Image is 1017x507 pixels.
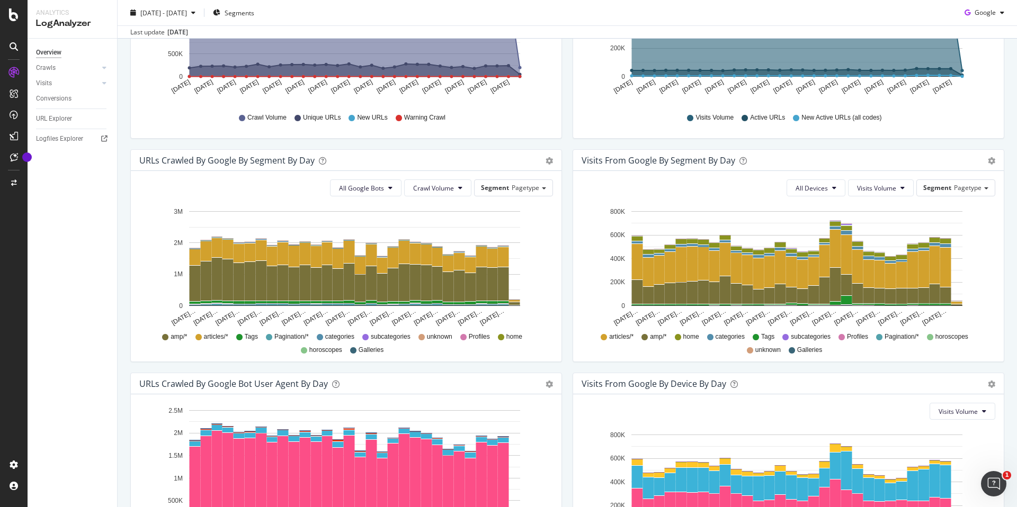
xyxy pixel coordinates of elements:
span: amp/* [171,332,187,341]
text: 2M [174,430,183,437]
text: 0 [621,73,625,80]
span: subcategories [371,332,411,341]
text: [DATE] [489,78,511,95]
span: Warning Crawl [404,113,445,122]
div: Visits [36,78,52,89]
span: Segment [923,183,951,192]
div: Overview [36,47,61,58]
button: Crawl Volume [404,179,471,196]
div: LogAnalyzer [36,17,109,30]
text: [DATE] [727,78,748,95]
span: Unique URLs [303,113,341,122]
text: [DATE] [262,78,283,95]
span: amp/* [650,332,666,341]
iframe: Intercom live chat [981,471,1006,496]
button: Segments [209,4,258,21]
text: [DATE] [658,78,679,95]
text: 600K [610,231,625,239]
span: Crawl Volume [413,184,454,193]
span: articles/* [204,332,228,341]
text: [DATE] [376,78,397,95]
a: Visits [36,78,99,89]
text: 600K [610,455,625,462]
span: Profiles [847,332,868,341]
text: [DATE] [704,78,725,95]
span: horoscopes [309,346,342,355]
span: Galleries [797,346,822,355]
text: [DATE] [863,78,885,95]
span: Segment [481,183,509,192]
a: URL Explorer [36,113,110,124]
a: Crawls [36,62,99,74]
button: [DATE] - [DATE] [126,4,200,21]
span: Pagetype [512,183,539,192]
span: categories [325,332,354,341]
span: Tags [761,332,774,341]
div: Visits From Google By Device By Day [582,378,726,389]
text: 800K [610,208,625,215]
div: Analytics [36,8,109,17]
div: URL Explorer [36,113,72,124]
span: All Devices [796,184,828,193]
text: 500K [168,50,183,58]
text: [DATE] [307,78,328,95]
svg: A chart. [139,205,553,328]
span: Crawl Volume [247,113,287,122]
div: Crawls [36,62,56,74]
span: [DATE] - [DATE] [140,8,187,17]
span: Active URLs [750,113,785,122]
span: home [683,332,699,341]
div: Last update [130,28,188,37]
button: Visits Volume [930,403,995,420]
button: Google [960,4,1009,21]
span: Pagetype [954,183,982,192]
button: All Devices [787,179,845,196]
text: [DATE] [795,78,816,95]
span: Galleries [359,346,383,355]
span: 1 [1003,471,1011,479]
div: gear [546,381,553,388]
span: Profiles [469,332,490,341]
text: 400K [610,478,625,486]
text: [DATE] [216,78,237,95]
a: Overview [36,47,110,58]
text: [DATE] [467,78,488,95]
span: Segments [225,8,254,17]
text: [DATE] [681,78,702,95]
text: [DATE] [193,78,214,95]
text: 1M [174,475,183,482]
a: Conversions [36,93,110,104]
text: 1.5M [168,452,183,459]
div: [DATE] [167,28,188,37]
text: [DATE] [932,78,953,95]
text: [DATE] [353,78,374,95]
text: [DATE] [398,78,420,95]
svg: A chart. [582,205,995,328]
span: Tags [245,332,258,341]
text: 0 [621,302,625,310]
text: [DATE] [750,78,771,95]
span: articles/* [609,332,634,341]
text: [DATE] [772,78,793,95]
text: 2M [174,239,183,247]
span: Google [975,8,996,17]
text: [DATE] [909,78,930,95]
text: 2.5M [168,407,183,414]
div: Visits from Google By Segment By Day [582,155,735,166]
text: 500K [168,497,183,504]
text: [DATE] [330,78,351,95]
div: URLs Crawled by Google bot User Agent By Day [139,378,328,389]
text: [DATE] [612,78,634,95]
a: Logfiles Explorer [36,133,110,144]
text: 200K [610,45,625,52]
text: [DATE] [444,78,465,95]
div: URLs Crawled by Google By Segment By Day [139,155,315,166]
text: 1M [174,271,183,278]
text: 0 [179,302,183,310]
span: categories [716,332,745,341]
span: unknown [755,346,781,355]
text: 200K [610,278,625,286]
text: [DATE] [421,78,442,95]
